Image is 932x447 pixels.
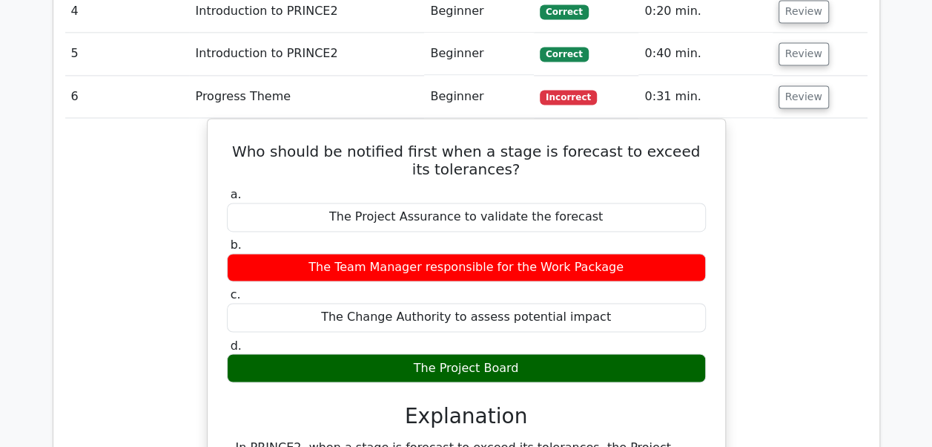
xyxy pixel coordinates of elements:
span: Incorrect [540,90,597,105]
td: 0:31 min. [638,76,772,118]
td: 6 [65,76,190,118]
span: Correct [540,4,588,19]
h3: Explanation [236,403,697,428]
td: 0:40 min. [638,33,772,75]
button: Review [779,85,829,108]
span: Correct [540,47,588,62]
span: c. [231,287,241,301]
button: Review [779,42,829,65]
td: Beginner [424,76,534,118]
span: a. [231,187,242,201]
span: d. [231,338,242,352]
td: Progress Theme [189,76,424,118]
td: 5 [65,33,190,75]
td: Beginner [424,33,534,75]
h5: Who should be notified first when a stage is forecast to exceed its tolerances? [225,143,707,178]
div: The Project Board [227,353,706,382]
span: b. [231,238,242,252]
div: The Change Authority to assess potential impact [227,303,706,332]
div: The Project Assurance to validate the forecast [227,203,706,232]
div: The Team Manager responsible for the Work Package [227,253,706,282]
td: Introduction to PRINCE2 [189,33,424,75]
